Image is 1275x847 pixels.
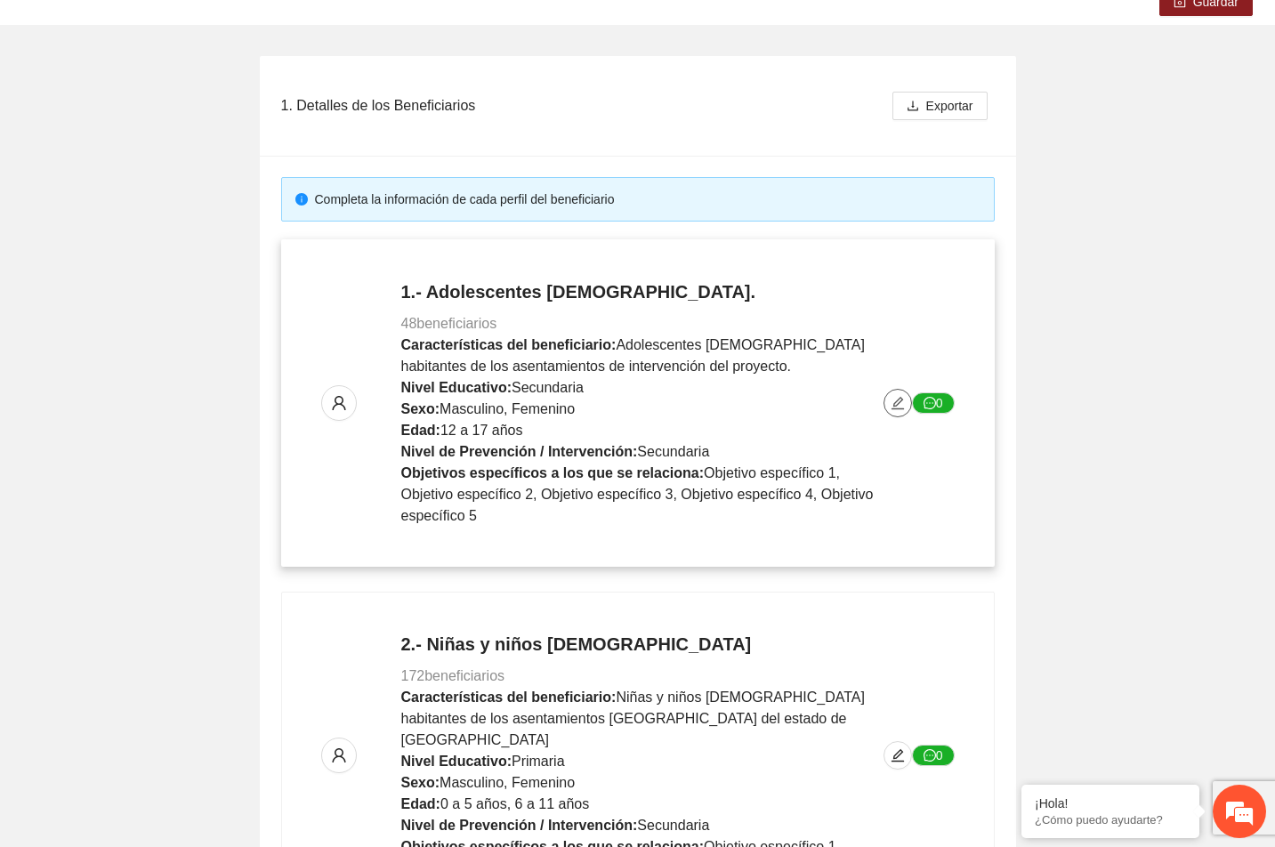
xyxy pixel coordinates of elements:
span: 48 beneficiarios [401,316,497,331]
div: 1. Detalles de los Beneficiarios [281,80,885,131]
span: user [322,395,356,411]
textarea: Escriba su mensaje y pulse “Intro” [9,486,339,548]
strong: Nivel Educativo: [401,754,512,769]
div: ¡Hola! [1035,796,1186,811]
strong: Sexo: [401,775,440,790]
div: Minimizar ventana de chat en vivo [292,9,335,52]
span: download [907,100,919,114]
button: message0 [912,745,955,766]
span: Estamos en línea. [103,238,246,417]
span: 0 a 5 años, 6 a 11 años [440,796,589,811]
span: Niñas y niños [DEMOGRAPHIC_DATA] habitantes de los asentamientos [GEOGRAPHIC_DATA] del estado de ... [401,690,865,747]
p: ¿Cómo puedo ayudarte? [1035,813,1186,827]
span: Secundaria [512,380,584,395]
strong: Nivel de Prevención / Intervención: [401,444,638,459]
strong: Características del beneficiario: [401,337,617,352]
strong: Nivel Educativo: [401,380,512,395]
span: Secundaria [637,444,709,459]
button: edit [884,389,912,417]
span: Primaria [512,754,565,769]
span: Adolescentes [DEMOGRAPHIC_DATA] habitantes de los asentamientos de intervención del proyecto. [401,337,865,374]
span: Secundaria [637,818,709,833]
h4: 1.- Adolescentes [DEMOGRAPHIC_DATA]. [401,279,884,304]
span: Masculino, Femenino [440,401,575,416]
span: 172 beneficiarios [401,668,505,683]
strong: Edad: [401,423,440,438]
span: Objetivo específico 1, Objetivo específico 2, Objetivo específico 3, Objetivo específico 4, Objet... [401,465,874,523]
span: message [924,397,936,411]
button: message0 [912,392,955,414]
button: edit [884,741,912,770]
button: user [321,738,357,773]
span: 12 a 17 años [440,423,523,438]
h4: 2.- Niñas y niños [DEMOGRAPHIC_DATA] [401,632,884,657]
strong: Sexo: [401,401,440,416]
span: message [924,749,936,763]
div: Completa la información de cada perfil del beneficiario [315,190,980,209]
span: edit [884,396,911,410]
span: info-circle [295,193,308,206]
strong: Nivel de Prevención / Intervención: [401,818,638,833]
span: Exportar [926,96,973,116]
div: Chatee con nosotros ahora [93,91,299,114]
strong: Edad: [401,796,440,811]
strong: Características del beneficiario: [401,690,617,705]
button: downloadExportar [892,92,988,120]
span: edit [884,748,911,762]
span: Masculino, Femenino [440,775,575,790]
strong: Objetivos específicos a los que se relaciona: [401,465,705,480]
button: user [321,385,357,421]
span: user [322,747,356,763]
